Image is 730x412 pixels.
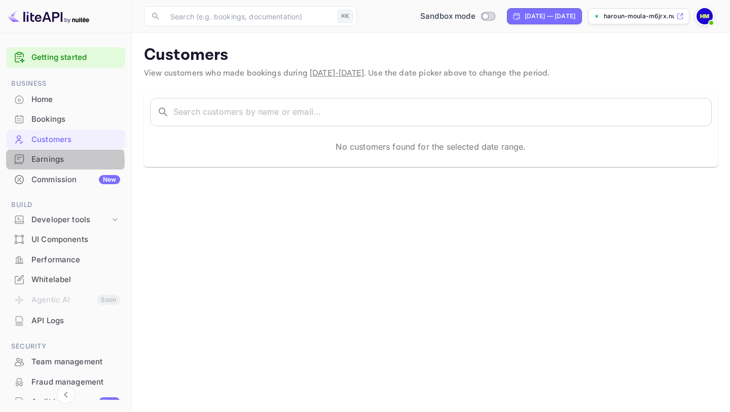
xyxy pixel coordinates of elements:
div: UI Components [31,234,120,246]
div: Earnings [31,154,120,165]
div: Audit logs [31,396,120,408]
img: LiteAPI logo [8,8,89,24]
a: Getting started [31,52,120,63]
div: Bookings [6,110,125,129]
div: UI Components [6,230,125,250]
span: Business [6,78,125,89]
div: Getting started [6,47,125,68]
a: Fraud management [6,372,125,391]
div: Developer tools [6,211,125,229]
div: Commission [31,174,120,186]
span: Security [6,341,125,352]
a: Customers [6,130,125,149]
div: Performance [31,254,120,266]
div: Earnings [6,150,125,169]
a: CommissionNew [6,170,125,189]
p: Customers [144,45,718,65]
img: Haroun Moula [697,8,713,24]
div: Home [31,94,120,106]
a: Earnings [6,150,125,168]
div: Team management [31,356,120,368]
div: Whitelabel [6,270,125,290]
div: Customers [6,130,125,150]
div: Switch to Production mode [416,11,499,22]
button: Collapse navigation [57,386,75,404]
a: UI Components [6,230,125,249]
input: Search (e.g. bookings, documentation) [164,6,334,26]
div: API Logs [6,311,125,331]
div: Developer tools [31,214,110,226]
div: ⌘K [338,10,353,23]
span: Sandbox mode [420,11,476,22]
div: Team management [6,352,125,372]
a: Home [6,90,125,109]
div: Fraud management [31,376,120,388]
a: Team management [6,352,125,371]
p: No customers found for the selected date range. [336,141,526,153]
div: Bookings [31,114,120,125]
p: haroun-moula-m6jrx.nui... [604,12,674,21]
span: View customers who made bookings during . Use the date picker above to change the period. [144,68,550,79]
div: Fraud management [6,372,125,392]
a: Audit logsNew [6,392,125,411]
div: New [99,397,120,406]
a: Bookings [6,110,125,128]
div: API Logs [31,315,120,327]
a: Whitelabel [6,270,125,289]
div: [DATE] — [DATE] [525,12,575,21]
div: Customers [31,134,120,146]
span: Build [6,199,125,211]
input: Search customers by name or email... [173,98,712,126]
div: Performance [6,250,125,270]
a: API Logs [6,311,125,330]
div: CommissionNew [6,170,125,190]
a: Performance [6,250,125,269]
span: [DATE] - [DATE] [310,68,364,79]
div: Home [6,90,125,110]
div: Whitelabel [31,274,120,286]
div: New [99,175,120,184]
